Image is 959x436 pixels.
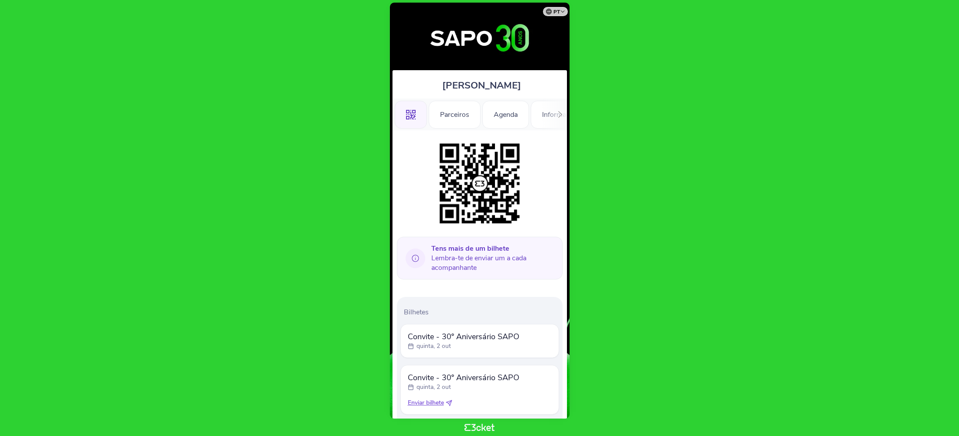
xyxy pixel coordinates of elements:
img: d73b033817234ae9bd7055f24b1d482d.png [435,139,524,228]
p: Bilhetes [404,307,559,317]
p: quinta, 2 out [416,342,451,351]
a: Parceiros [429,109,481,119]
span: Enviar bilhete [408,399,444,407]
span: Convite - 30º Aniversário SAPO [408,331,519,342]
a: Agenda [482,109,529,119]
p: quinta, 2 out [416,383,451,392]
b: Tens mais de um bilhete [431,244,509,253]
div: Informações Adicionais [531,101,626,129]
img: 30º Aniversário SAPO [398,11,561,66]
div: Parceiros [429,101,481,129]
span: Convite - 30º Aniversário SAPO [408,372,519,383]
a: Informações Adicionais [531,109,626,119]
div: Agenda [482,101,529,129]
span: [PERSON_NAME] [442,79,521,92]
span: Lembra-te de enviar um a cada acompanhante [431,244,556,272]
